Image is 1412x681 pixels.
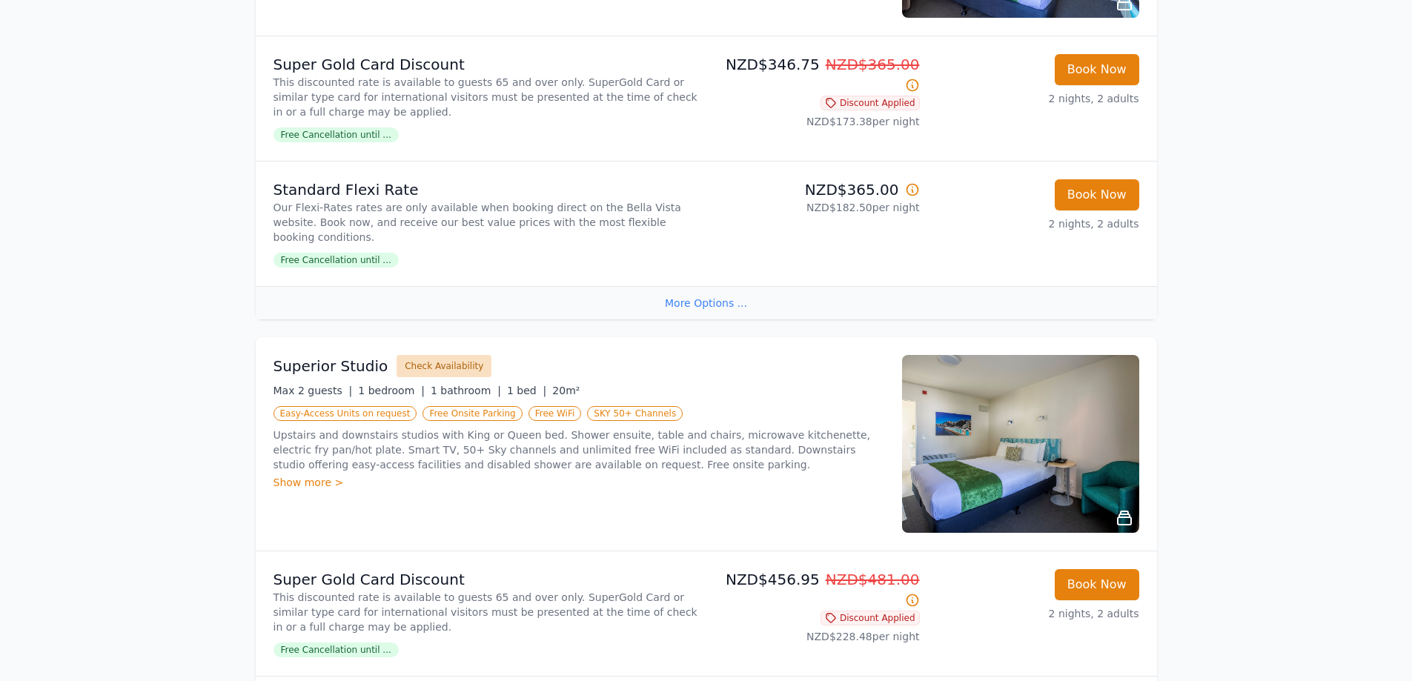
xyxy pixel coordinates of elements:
button: Book Now [1055,569,1139,600]
button: Book Now [1055,179,1139,210]
span: Free Cancellation until ... [274,642,399,657]
p: NZD$173.38 per night [712,114,920,129]
span: Free WiFi [528,406,582,421]
p: NZD$228.48 per night [712,629,920,644]
p: 2 nights, 2 adults [932,606,1139,621]
p: NZD$182.50 per night [712,200,920,215]
p: 2 nights, 2 adults [932,91,1139,106]
h3: Superior Studio [274,356,388,376]
p: This discounted rate is available to guests 65 and over only. SuperGold Card or similar type card... [274,75,700,119]
span: NZD$481.00 [826,571,920,588]
span: Easy-Access Units on request [274,406,417,421]
span: Free Cancellation until ... [274,127,399,142]
p: 2 nights, 2 adults [932,216,1139,231]
span: Free Onsite Parking [422,406,522,421]
p: Super Gold Card Discount [274,569,700,590]
span: Discount Applied [821,611,920,625]
p: Standard Flexi Rate [274,179,700,200]
span: 1 bedroom | [358,385,425,396]
button: Check Availability [397,355,491,377]
p: Our Flexi-Rates rates are only available when booking direct on the Bella Vista website. Book now... [274,200,700,245]
p: This discounted rate is available to guests 65 and over only. SuperGold Card or similar type card... [274,590,700,634]
p: NZD$456.95 [712,569,920,611]
span: NZD$365.00 [826,56,920,73]
div: More Options ... [256,286,1157,319]
p: NZD$365.00 [712,179,920,200]
span: Discount Applied [821,96,920,110]
span: SKY 50+ Channels [587,406,683,421]
p: Super Gold Card Discount [274,54,700,75]
span: 1 bathroom | [431,385,501,396]
div: Show more > [274,475,884,490]
p: Upstairs and downstairs studios with King or Queen bed. Shower ensuite, table and chairs, microwa... [274,428,884,472]
span: 20m² [552,385,580,396]
span: Max 2 guests | [274,385,353,396]
span: 1 bed | [507,385,546,396]
span: Free Cancellation until ... [274,253,399,268]
p: NZD$346.75 [712,54,920,96]
button: Book Now [1055,54,1139,85]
